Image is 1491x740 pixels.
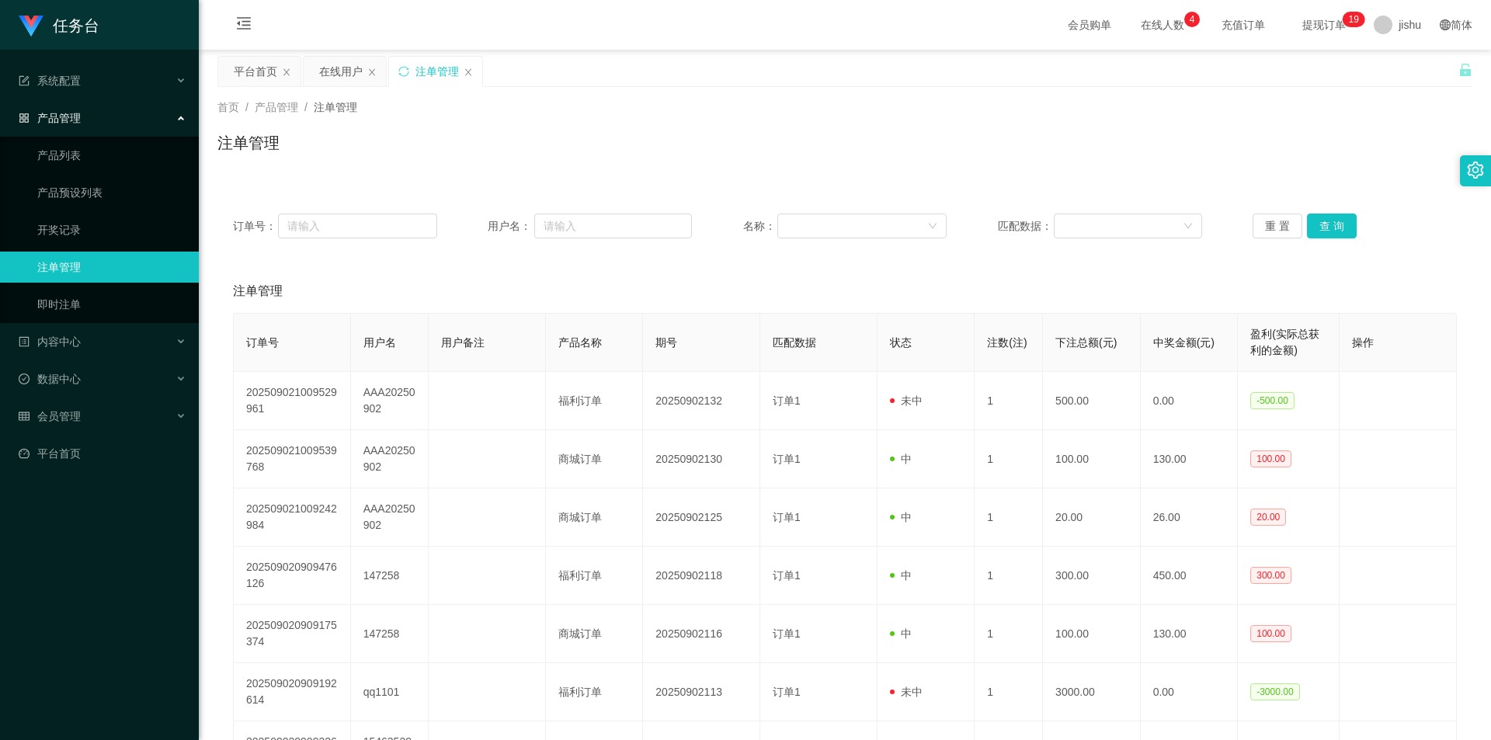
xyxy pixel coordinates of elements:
[643,547,760,605] td: 20250902118
[234,488,351,547] td: 202509021009242984
[1133,19,1192,30] span: 在线人数
[546,488,644,547] td: 商城订单
[19,335,81,348] span: 内容中心
[351,547,429,605] td: 147258
[464,68,473,77] i: 图标: close
[643,372,760,430] td: 20250902132
[1250,328,1319,356] span: 盈利(实际总获利的金额)
[19,112,81,124] span: 产品管理
[19,113,30,123] i: 图标: appstore-o
[987,336,1027,349] span: 注数(注)
[415,57,459,86] div: 注单管理
[441,336,485,349] span: 用户备注
[546,663,644,721] td: 福利订单
[773,453,801,465] span: 订单1
[217,101,239,113] span: 首页
[1214,19,1273,30] span: 充值订单
[1141,488,1239,547] td: 26.00
[643,488,760,547] td: 20250902125
[314,101,357,113] span: 注单管理
[975,430,1043,488] td: 1
[1295,19,1354,30] span: 提现订单
[37,289,186,320] a: 即时注单
[1043,430,1141,488] td: 100.00
[351,663,429,721] td: qq1101
[655,336,677,349] span: 期号
[19,438,186,469] a: 图标: dashboard平台首页
[890,569,912,582] span: 中
[1141,372,1239,430] td: 0.00
[1184,12,1200,27] sup: 4
[234,605,351,663] td: 202509020909175374
[319,57,363,86] div: 在线用户
[1352,336,1374,349] span: 操作
[246,336,279,349] span: 订单号
[351,488,429,547] td: AAA20250902
[1250,392,1295,409] span: -500.00
[546,547,644,605] td: 福利订单
[1043,488,1141,547] td: 20.00
[534,214,692,238] input: 请输入
[217,131,280,155] h1: 注单管理
[37,252,186,283] a: 注单管理
[743,218,777,235] span: 名称：
[19,410,81,422] span: 会员管理
[546,372,644,430] td: 福利订单
[928,221,937,232] i: 图标: down
[1141,430,1239,488] td: 130.00
[19,16,43,37] img: logo.9652507e.png
[975,605,1043,663] td: 1
[1043,605,1141,663] td: 100.00
[558,336,602,349] span: 产品名称
[890,686,923,698] span: 未中
[1343,12,1365,27] sup: 19
[890,511,912,523] span: 中
[234,372,351,430] td: 202509021009529961
[546,605,644,663] td: 商城订单
[367,68,377,77] i: 图标: close
[643,605,760,663] td: 20250902116
[773,394,801,407] span: 订单1
[773,686,801,698] span: 订单1
[773,569,801,582] span: 订单1
[19,336,30,347] i: 图标: profile
[1253,214,1302,238] button: 重 置
[398,66,409,77] i: 图标: sync
[890,394,923,407] span: 未中
[1183,221,1193,232] i: 图标: down
[37,140,186,171] a: 产品列表
[233,218,278,235] span: 订单号：
[233,282,283,301] span: 注单管理
[1043,547,1141,605] td: 300.00
[773,627,801,640] span: 订单1
[19,75,81,87] span: 系统配置
[282,68,291,77] i: 图标: close
[890,627,912,640] span: 中
[1250,450,1291,467] span: 100.00
[37,214,186,245] a: 开奖记录
[1043,372,1141,430] td: 500.00
[1141,547,1239,605] td: 450.00
[890,336,912,349] span: 状态
[1043,663,1141,721] td: 3000.00
[1307,214,1357,238] button: 查 询
[19,75,30,86] i: 图标: form
[234,547,351,605] td: 202509020909476126
[363,336,396,349] span: 用户名
[53,1,99,50] h1: 任务台
[1440,19,1451,30] i: 图标: global
[1141,663,1239,721] td: 0.00
[890,453,912,465] span: 中
[1250,625,1291,642] span: 100.00
[1467,162,1484,179] i: 图标: setting
[975,547,1043,605] td: 1
[1250,683,1299,700] span: -3000.00
[19,373,30,384] i: 图标: check-circle-o
[234,430,351,488] td: 202509021009539768
[1349,12,1354,27] p: 1
[1055,336,1117,349] span: 下注总额(元)
[773,336,816,349] span: 匹配数据
[975,372,1043,430] td: 1
[1458,63,1472,77] i: 图标: unlock
[546,430,644,488] td: 商城订单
